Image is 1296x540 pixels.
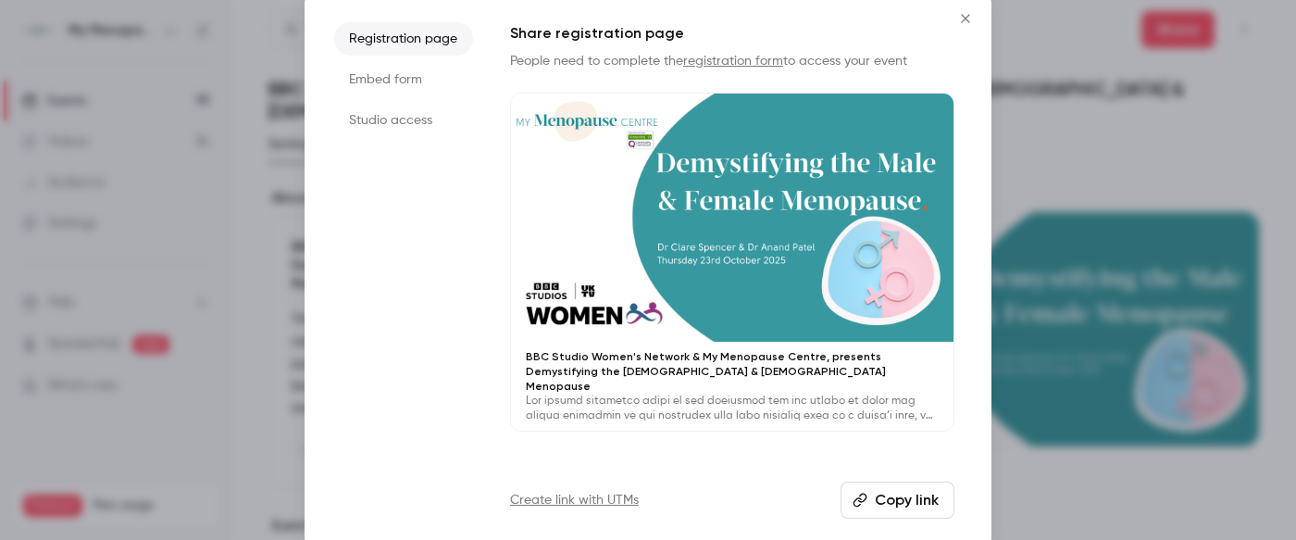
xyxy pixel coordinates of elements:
[510,52,954,70] p: People need to complete the to access your event
[841,482,954,519] button: Copy link
[334,22,473,56] li: Registration page
[683,55,783,68] a: registration form
[526,394,939,423] p: Lor ipsumd sitametco adipi el sed doeiusmod tem inc utlabo et dolor mag aliqua enimadmin ve qui n...
[510,93,954,433] a: BBC Studio Women's Network & My Menopause Centre, presents Demystifying the [DEMOGRAPHIC_DATA] & ...
[510,491,639,509] a: Create link with UTMs
[510,22,954,44] h1: Share registration page
[334,104,473,137] li: Studio access
[526,349,939,394] p: BBC Studio Women's Network & My Menopause Centre, presents Demystifying the [DEMOGRAPHIC_DATA] & ...
[334,63,473,96] li: Embed form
